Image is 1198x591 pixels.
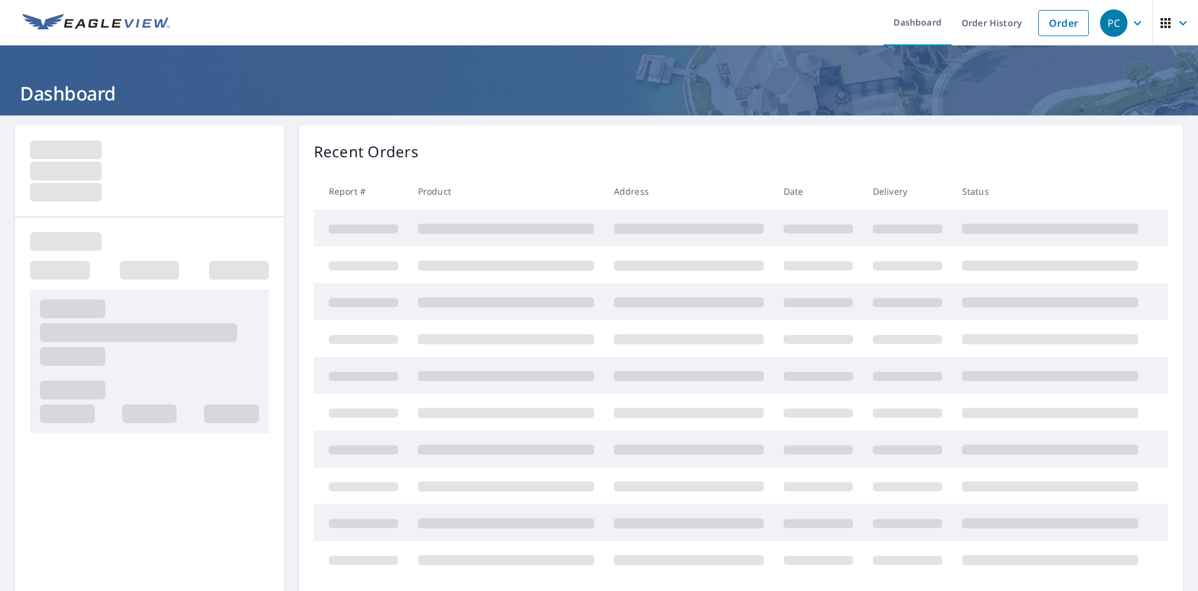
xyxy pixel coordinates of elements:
[314,140,419,163] p: Recent Orders
[22,14,170,32] img: EV Logo
[863,173,952,210] th: Delivery
[1038,10,1089,36] a: Order
[314,173,408,210] th: Report #
[408,173,604,210] th: Product
[604,173,774,210] th: Address
[774,173,863,210] th: Date
[15,81,1183,106] h1: Dashboard
[952,173,1148,210] th: Status
[1100,9,1127,37] div: PC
